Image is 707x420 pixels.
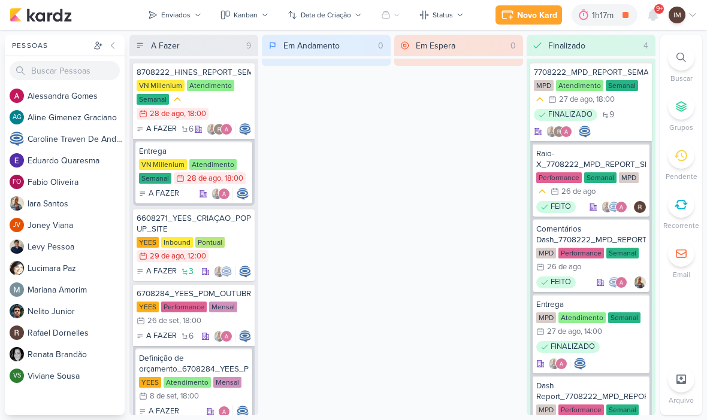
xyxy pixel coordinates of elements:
[534,93,546,105] div: Prioridade Média
[536,312,556,323] div: MPD
[10,282,24,297] img: Mariana Amorim
[416,39,455,52] div: Em Espera
[10,175,24,189] div: Fabio Oliveira
[206,123,218,135] img: Iara Santos
[139,188,179,200] div: A FAZER
[239,123,251,135] img: Caroline Traven De Andrade
[536,224,646,245] div: Comentários Dash_7708222_MPD_REPORT_SEMANAL_27.08
[187,175,221,182] div: 28 de ago
[634,276,646,288] img: Iara Santos
[213,377,241,388] div: Mensal
[151,39,180,52] div: A Fazer
[615,276,627,288] img: Alessandra Gomes
[237,406,249,418] div: Responsável: Caroline Traven De Andrade
[137,266,177,278] div: A FAZER
[164,377,211,388] div: Atendimento
[218,406,230,418] img: Alessandra Gomes
[213,266,225,278] img: Iara Santos
[149,188,179,200] p: A FAZER
[10,218,24,232] div: Joney Viana
[593,96,615,104] div: , 18:00
[574,358,586,370] img: Caroline Traven De Andrade
[10,40,91,51] div: Pessoas
[137,302,159,312] div: YEES
[137,123,177,135] div: A FAZER
[28,219,125,232] div: J o n e y V i a n a
[517,9,557,22] div: Novo Kard
[673,10,681,20] p: IM
[139,173,171,184] div: Semanal
[28,262,125,275] div: L u c i m a r a P a z
[237,188,249,200] div: Responsável: Caroline Traven De Andrade
[10,61,120,80] input: Buscar Pessoas
[553,126,565,138] img: Rafael Dornelles
[534,67,648,78] div: 7708222_MPD_REPORT_SEMANAL_27.08
[184,110,206,118] div: , 18:00
[536,248,556,258] div: MPD
[601,201,613,213] img: Iara Santos
[673,269,690,280] p: Email
[171,93,183,105] div: Prioridade Média
[239,123,251,135] div: Responsável: Caroline Traven De Andrade
[495,5,562,25] button: Novo Kard
[28,305,125,318] div: N e l i t o J u n i o r
[177,392,199,400] div: , 18:00
[536,381,646,402] div: Dash Report_7708222_MPD_REPORT_SEMANAL_27.08
[28,284,125,296] div: M a r i a n a A m o r i m
[137,94,169,105] div: Semanal
[239,330,251,342] div: Responsável: Caroline Traven De Andrade
[669,395,694,406] p: Arquivo
[608,276,620,288] img: Caroline Traven De Andrade
[10,132,24,146] img: Caroline Traven De Andrade
[237,406,249,418] img: Caroline Traven De Andrade
[639,39,653,52] div: 4
[558,404,604,415] div: Performance
[220,123,232,135] img: Alessandra Gomes
[560,126,572,138] img: Alessandra Gomes
[536,148,646,170] div: Raio-X_7708222_MPD_REPORT_SEMANAL_27.08
[592,9,617,22] div: 1h17m
[28,197,125,210] div: I a r a S a n t o s
[534,80,554,91] div: MPD
[619,172,639,183] div: MPD
[28,154,125,167] div: E d u a r d o Q u a r e s m a
[561,188,596,196] div: 26 de ago
[536,404,556,415] div: MPD
[237,188,249,200] img: Caroline Traven De Andrade
[634,201,646,213] div: Responsável: Rafael Dornelles
[10,196,24,211] img: Iara Santos
[139,146,249,157] div: Entrega
[10,239,24,254] img: Levy Pessoa
[10,325,24,340] img: Rafael Dornelles
[28,111,125,124] div: A l i n e G i m e n e z G r a c i a n o
[161,302,207,312] div: Performance
[206,123,235,135] div: Colaboradores: Iara Santos, Rafael Dornelles, Alessandra Gomes
[150,252,184,260] div: 29 de ago
[536,276,576,288] div: FEITO
[536,299,646,310] div: Entrega
[213,330,235,342] div: Colaboradores: Iara Santos, Alessandra Gomes
[239,330,251,342] img: Caroline Traven De Andrade
[548,109,593,121] p: FINALIZADO
[218,406,233,418] div: Colaboradores: Alessandra Gomes
[656,4,663,14] span: 9+
[606,80,638,91] div: Semanal
[547,263,581,271] div: 26 de ago
[161,237,193,248] div: Inbound
[548,358,560,370] img: Iara Santos
[581,328,602,336] div: , 14:00
[608,276,630,288] div: Colaboradores: Caroline Traven De Andrade, Alessandra Gomes
[10,261,24,275] img: Lucimara Paz
[551,201,571,213] p: FEITO
[189,267,194,276] span: 3
[146,330,177,342] p: A FAZER
[10,369,24,383] div: Viviane Sousa
[13,179,21,185] p: FO
[139,159,187,170] div: VN Millenium
[150,110,184,118] div: 28 de ago
[634,201,646,213] img: Rafael Dornelles
[150,392,177,400] div: 8 de set
[13,222,20,229] p: JV
[189,125,194,133] span: 6
[10,347,24,361] img: Renata Brandão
